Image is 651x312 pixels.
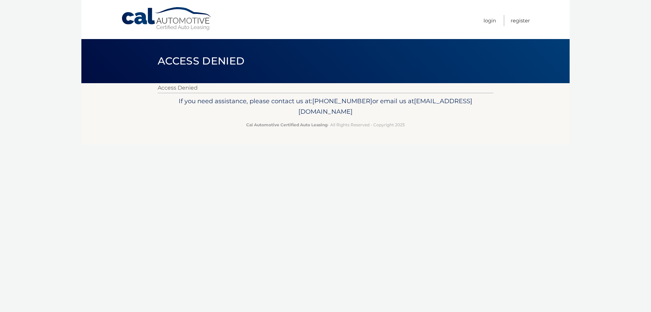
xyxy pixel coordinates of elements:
a: Login [484,15,496,26]
span: Access Denied [158,55,244,67]
a: Cal Automotive [121,7,213,31]
a: Register [511,15,530,26]
span: [PHONE_NUMBER] [312,97,372,105]
p: - All Rights Reserved - Copyright 2025 [162,121,489,128]
p: Access Denied [158,83,493,93]
strong: Cal Automotive Certified Auto Leasing [246,122,328,127]
p: If you need assistance, please contact us at: or email us at [162,96,489,117]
